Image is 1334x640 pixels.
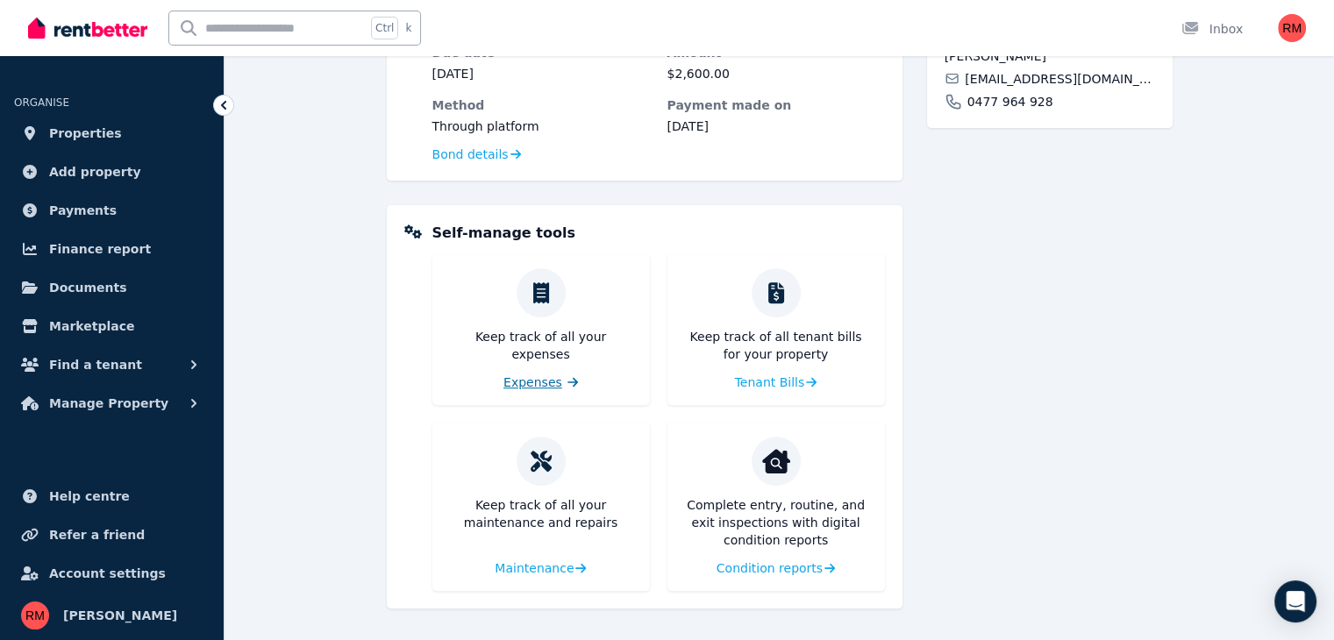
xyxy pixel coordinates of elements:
[681,496,871,549] p: Complete entry, routine, and exit inspections with digital condition reports
[762,447,790,475] img: Condition reports
[432,96,650,114] dt: Method
[432,146,521,163] a: Bond details
[405,21,411,35] span: k
[432,146,509,163] span: Bond details
[503,373,562,391] span: Expenses
[667,96,885,114] dt: Payment made on
[14,556,210,591] a: Account settings
[14,517,210,552] a: Refer a friend
[432,117,650,135] dd: Through platform
[1181,20,1243,38] div: Inbox
[495,559,586,577] a: Maintenance
[63,605,177,626] span: [PERSON_NAME]
[1274,580,1316,622] div: Open Intercom Messenger
[28,15,147,41] img: RentBetter
[1278,14,1306,42] img: Rita Manoshina
[49,161,141,182] span: Add property
[14,386,210,421] button: Manage Property
[967,93,1053,110] span: 0477 964 928
[49,393,168,414] span: Manage Property
[735,373,805,391] span: Tenant Bills
[446,496,636,531] p: Keep track of all your maintenance and repairs
[965,70,1154,88] span: [EMAIL_ADDRESS][DOMAIN_NAME]
[495,559,574,577] span: Maintenance
[49,238,151,260] span: Finance report
[21,601,49,629] img: Rita Manoshina
[432,65,650,82] dd: [DATE]
[49,563,166,584] span: Account settings
[432,223,575,244] h5: Self-manage tools
[14,193,210,228] a: Payments
[49,200,117,221] span: Payments
[14,309,210,344] a: Marketplace
[681,328,871,363] p: Keep track of all tenant bills for your property
[667,65,885,82] dd: $2,600.00
[14,116,210,151] a: Properties
[49,316,134,337] span: Marketplace
[14,154,210,189] a: Add property
[49,277,127,298] span: Documents
[14,96,69,109] span: ORGANISE
[717,559,836,577] a: Condition reports
[945,47,1155,65] span: [PERSON_NAME]
[14,479,210,514] a: Help centre
[49,123,122,144] span: Properties
[14,347,210,382] button: Find a tenant
[446,328,636,363] p: Keep track of all your expenses
[14,270,210,305] a: Documents
[49,524,145,545] span: Refer a friend
[49,354,142,375] span: Find a tenant
[717,559,823,577] span: Condition reports
[49,486,130,507] span: Help centre
[14,231,210,267] a: Finance report
[667,117,885,135] dd: [DATE]
[735,373,817,391] a: Tenant Bills
[371,17,398,39] span: Ctrl
[503,373,578,391] a: Expenses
